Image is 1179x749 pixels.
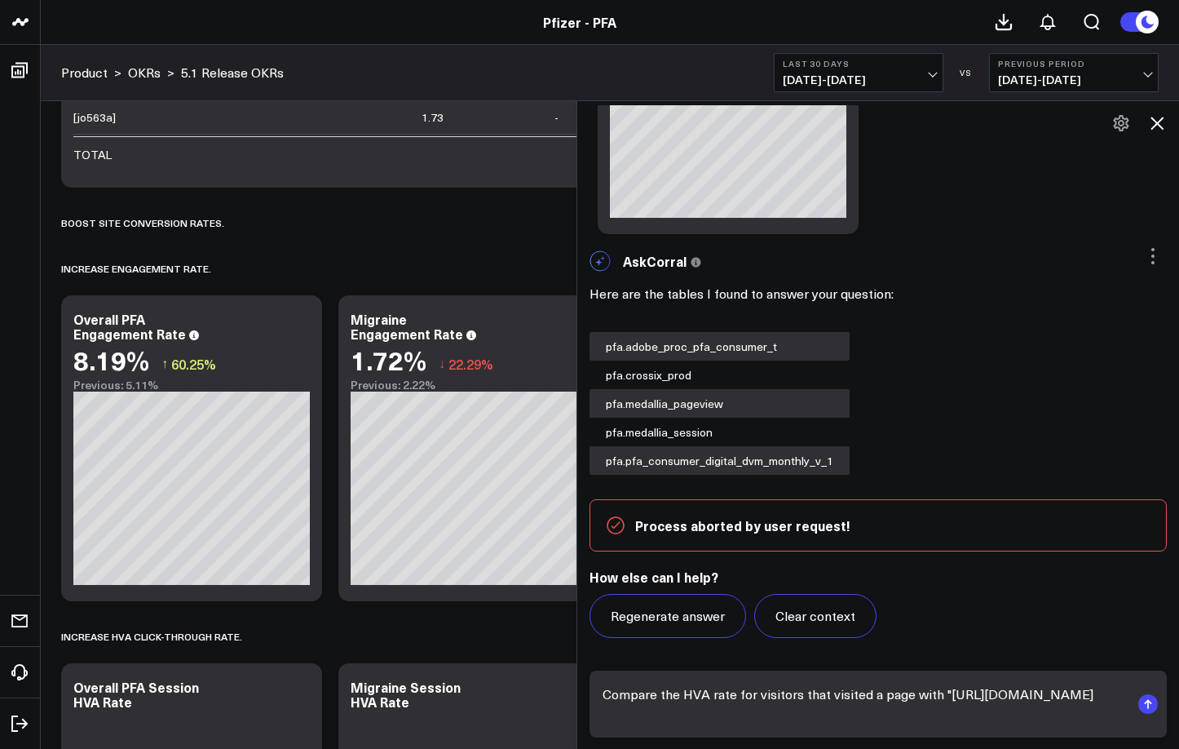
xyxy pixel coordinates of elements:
[128,64,174,82] div: >
[73,109,116,126] div: [jo563a]
[351,310,463,343] div: Migraine Engagement Rate
[783,73,934,86] span: [DATE] - [DATE]
[61,250,211,287] div: INCREASE ENGAGEMENT RATE.
[422,109,444,126] div: 1.73
[589,332,850,361] div: pfa.adobe_proc_pfa_consumer_t
[171,355,216,373] span: 60.25%
[589,418,850,446] div: pfa.medallia_session
[589,361,850,389] div: pfa.crossix_prod
[61,64,108,82] a: Product
[998,59,1150,69] b: Previous Period
[448,355,493,373] span: 22.29%
[351,678,461,711] div: Migraine Session HVA Rate
[783,59,934,69] b: Last 30 Days
[635,516,1150,534] p: Process aborted by user request!
[73,345,149,374] div: 8.19%
[754,594,877,638] button: Clear context
[128,64,161,82] a: OKRs
[61,204,227,242] div: Boost site conversion rates. ​
[589,389,850,418] div: pfa.medallia_pageview
[181,64,284,82] a: 5.1 Release OKRs
[589,284,1167,304] p: Here are the tables I found to answer your question:
[61,618,242,655] div: INCREASE HVA CLICK-THROUGH RATE.
[554,109,559,126] div: -
[598,680,1130,729] textarea: Compare the HVA rate for visitors that visited a page with "[URL][DOMAIN_NAME]
[589,446,850,475] div: pfa.pfa_consumer_digital_dvm_monthly_v_1
[589,568,1167,586] h2: How else can I help?
[73,310,186,343] div: Overall PFA Engagement Rate
[623,252,687,270] span: AskCorral
[73,147,112,163] div: TOTAL
[439,353,445,374] span: ↓
[351,379,587,392] div: Previous: 2.22%
[952,68,981,78] div: VS
[61,64,121,82] div: >
[73,379,310,392] div: Previous: 5.11%
[989,53,1159,92] button: Previous Period[DATE]-[DATE]
[589,594,746,638] button: Regenerate answer
[351,345,426,374] div: 1.72%
[161,353,168,374] span: ↑
[73,678,199,711] div: Overall PFA Session HVA Rate
[998,73,1150,86] span: [DATE] - [DATE]
[774,53,943,92] button: Last 30 Days[DATE]-[DATE]
[543,13,616,31] a: Pfizer - PFA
